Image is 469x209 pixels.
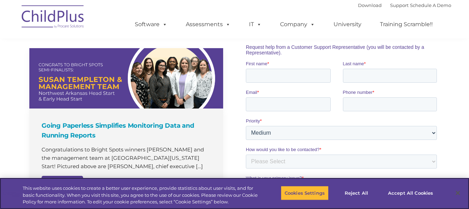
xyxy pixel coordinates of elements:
[335,186,378,200] button: Reject All
[128,17,174,31] a: Software
[450,185,466,201] button: Close
[327,17,368,31] a: University
[242,17,269,31] a: IT
[358,2,451,8] font: |
[358,2,382,8] a: Download
[97,75,127,80] span: Phone number
[390,2,409,8] a: Support
[281,186,329,200] button: Cookies Settings
[384,186,437,200] button: Accept All Cookies
[410,2,451,8] a: Schedule A Demo
[42,121,213,140] h4: Going Paperless Simplifies Monitoring Data and Running Reports
[18,0,88,35] img: ChildPlus by Procare Solutions
[23,185,258,206] div: This website uses cookies to create a better user experience, provide statistics about user visit...
[97,46,118,51] span: Last name
[179,17,237,31] a: Assessments
[373,17,440,31] a: Training Scramble!!
[42,176,83,193] a: Read more
[42,145,213,171] p: Congratulations to Bright Spots winners [PERSON_NAME] and the management team at [GEOGRAPHIC_DATA...
[273,17,322,31] a: Company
